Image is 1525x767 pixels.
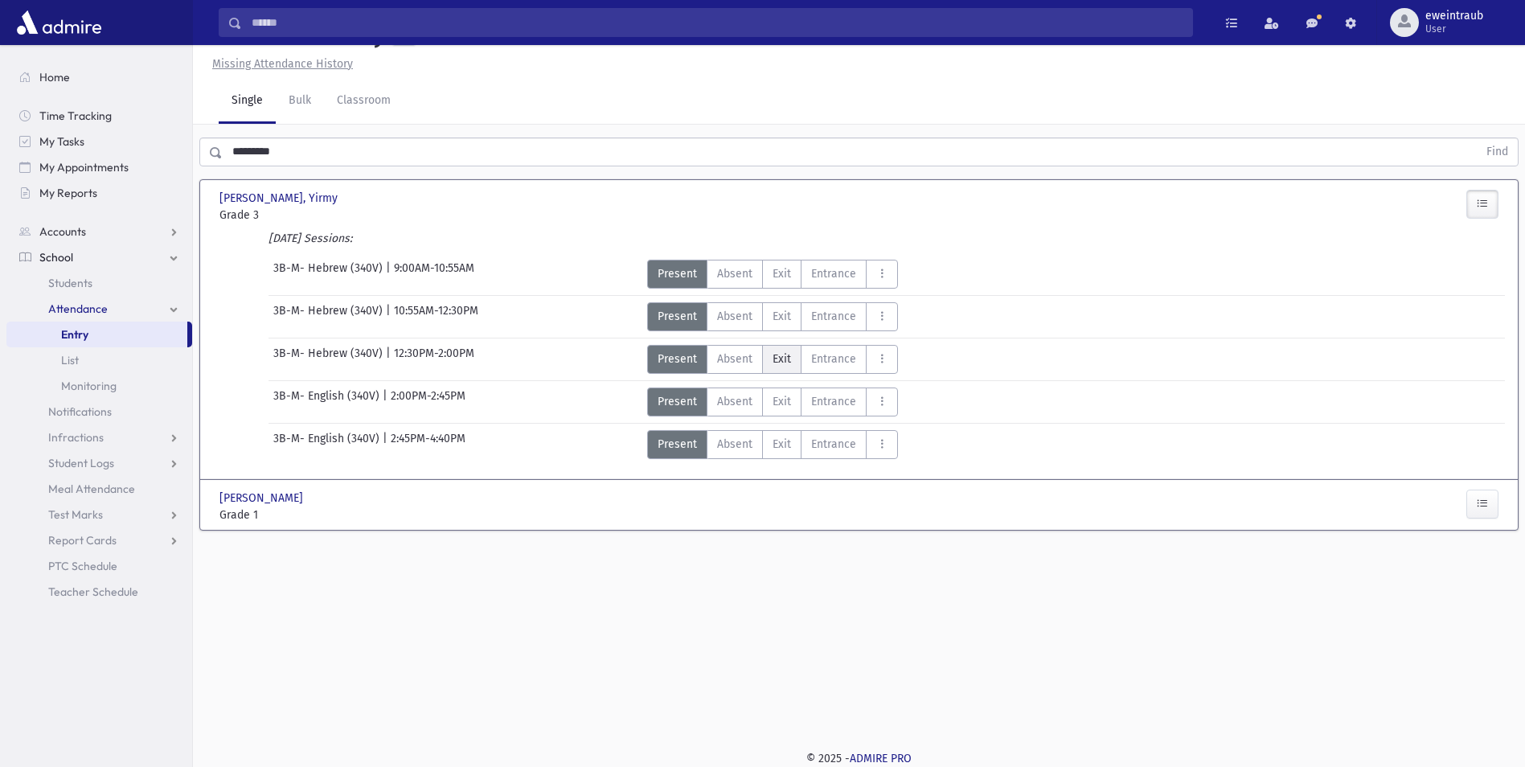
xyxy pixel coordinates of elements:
[386,345,394,374] span: |
[6,219,192,244] a: Accounts
[48,533,117,548] span: Report Cards
[273,260,386,289] span: 3B-M- Hebrew (340V)
[6,553,192,579] a: PTC Schedule
[39,250,73,265] span: School
[647,302,898,331] div: AttTypes
[48,559,117,573] span: PTC Schedule
[717,436,752,453] span: Absent
[6,129,192,154] a: My Tasks
[647,388,898,416] div: AttTypes
[273,345,386,374] span: 3B-M- Hebrew (340V)
[717,308,752,325] span: Absent
[6,64,192,90] a: Home
[6,103,192,129] a: Time Tracking
[773,436,791,453] span: Exit
[773,265,791,282] span: Exit
[39,70,70,84] span: Home
[811,265,856,282] span: Entrance
[219,490,306,507] span: [PERSON_NAME]
[773,393,791,410] span: Exit
[61,379,117,393] span: Monitoring
[717,393,752,410] span: Absent
[658,393,697,410] span: Present
[6,270,192,296] a: Students
[48,430,104,445] span: Infractions
[658,436,697,453] span: Present
[13,6,105,39] img: AdmirePro
[811,351,856,367] span: Entrance
[6,154,192,180] a: My Appointments
[773,308,791,325] span: Exit
[394,345,474,374] span: 12:30PM-2:00PM
[6,527,192,553] a: Report Cards
[6,373,192,399] a: Monitoring
[6,180,192,206] a: My Reports
[647,345,898,374] div: AttTypes
[219,507,420,523] span: Grade 1
[6,579,192,605] a: Teacher Schedule
[48,456,114,470] span: Student Logs
[391,430,465,459] span: 2:45PM-4:40PM
[383,388,391,416] span: |
[219,190,341,207] span: [PERSON_NAME], Yirmy
[394,260,474,289] span: 9:00AM-10:55AM
[269,232,352,245] i: [DATE] Sessions:
[386,302,394,331] span: |
[48,482,135,496] span: Meal Attendance
[273,430,383,459] span: 3B-M- English (340V)
[276,79,324,124] a: Bulk
[386,260,394,289] span: |
[647,430,898,459] div: AttTypes
[391,388,465,416] span: 2:00PM-2:45PM
[61,353,79,367] span: List
[383,430,391,459] span: |
[1425,23,1483,35] span: User
[48,276,92,290] span: Students
[324,79,404,124] a: Classroom
[6,322,187,347] a: Entry
[273,302,386,331] span: 3B-M- Hebrew (340V)
[219,79,276,124] a: Single
[811,436,856,453] span: Entrance
[39,186,97,200] span: My Reports
[48,507,103,522] span: Test Marks
[48,301,108,316] span: Attendance
[6,450,192,476] a: Student Logs
[658,308,697,325] span: Present
[6,502,192,527] a: Test Marks
[219,750,1499,767] div: © 2025 -
[811,308,856,325] span: Entrance
[647,260,898,289] div: AttTypes
[6,244,192,270] a: School
[658,265,697,282] span: Present
[206,57,353,71] a: Missing Attendance History
[242,8,1192,37] input: Search
[1477,138,1518,166] button: Find
[6,347,192,373] a: List
[39,134,84,149] span: My Tasks
[6,476,192,502] a: Meal Attendance
[39,160,129,174] span: My Appointments
[61,327,88,342] span: Entry
[658,351,697,367] span: Present
[1425,10,1483,23] span: eweintraub
[39,109,112,123] span: Time Tracking
[6,425,192,450] a: Infractions
[394,302,478,331] span: 10:55AM-12:30PM
[811,393,856,410] span: Entrance
[39,224,86,239] span: Accounts
[48,584,138,599] span: Teacher Schedule
[219,207,420,224] span: Grade 3
[6,399,192,425] a: Notifications
[6,296,192,322] a: Attendance
[48,404,112,419] span: Notifications
[273,388,383,416] span: 3B-M- English (340V)
[717,265,752,282] span: Absent
[717,351,752,367] span: Absent
[212,57,353,71] u: Missing Attendance History
[773,351,791,367] span: Exit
